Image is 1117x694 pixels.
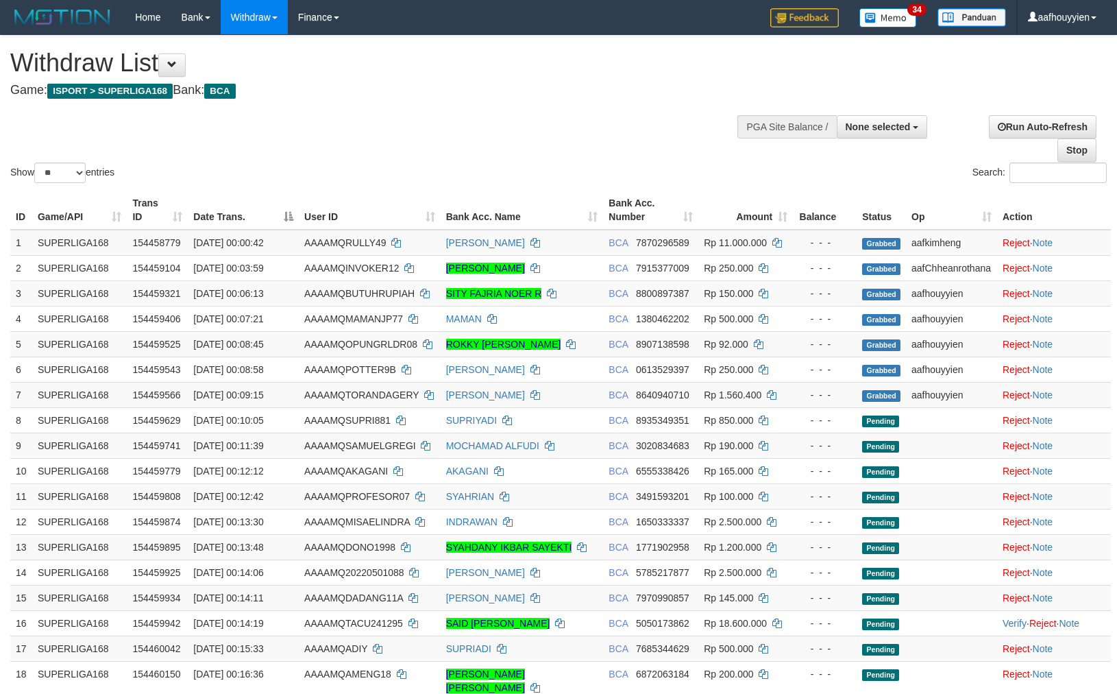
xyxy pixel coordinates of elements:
[10,163,114,183] label: Show entries
[798,515,851,529] div: - - -
[609,339,628,350] span: BCA
[10,560,32,585] td: 14
[132,542,180,553] span: 154459895
[193,440,263,451] span: [DATE] 00:11:39
[132,339,180,350] span: 154459525
[997,407,1111,433] td: ·
[1003,364,1030,375] a: Reject
[798,642,851,656] div: - - -
[32,509,127,534] td: SUPERLIGA168
[997,534,1111,560] td: ·
[798,540,851,554] div: - - -
[636,516,689,527] span: Copy 1650333337 to clipboard
[204,84,235,99] span: BCA
[636,415,689,426] span: Copy 8935349351 to clipboard
[10,407,32,433] td: 8
[132,288,180,299] span: 154459321
[859,8,917,27] img: Button%20Memo.svg
[446,593,525,603] a: [PERSON_NAME]
[636,339,689,350] span: Copy 8907138598 to clipboard
[304,542,395,553] span: AAAAMQDONO1998
[837,115,928,139] button: None selected
[10,509,32,534] td: 12
[636,440,689,451] span: Copy 3020834683 to clipboard
[862,314,900,326] span: Grabbed
[862,517,899,529] span: Pending
[997,433,1111,458] td: ·
[609,567,628,578] span: BCA
[704,313,753,324] span: Rp 500.000
[636,390,689,400] span: Copy 8640940710 to clipboard
[636,669,689,680] span: Copy 6872063184 to clipboard
[446,339,561,350] a: ROKKY [PERSON_NAME]
[32,433,127,458] td: SUPERLIGA168
[10,636,32,661] td: 17
[798,388,851,402] div: - - -
[704,491,753,502] span: Rp 100.000
[10,280,32,306] td: 3
[304,516,410,527] span: AAAAMQMISAELINDRA
[10,255,32,280] td: 2
[304,288,415,299] span: AAAAMQBUTUHRUPIAH
[32,636,127,661] td: SUPERLIGA168
[609,643,628,654] span: BCA
[1059,618,1079,629] a: Note
[609,263,628,274] span: BCA
[446,237,525,248] a: [PERSON_NAME]
[193,491,263,502] span: [DATE] 00:12:42
[798,667,851,681] div: - - -
[862,339,900,351] span: Grabbed
[1033,390,1053,400] a: Note
[1003,491,1030,502] a: Reject
[1033,491,1053,502] a: Note
[1003,516,1030,527] a: Reject
[862,542,899,554] span: Pending
[1057,139,1096,162] a: Stop
[609,364,628,375] span: BCA
[997,306,1111,331] td: ·
[609,593,628,603] span: BCA
[698,191,793,230] th: Amount: activate to sort column ascending
[906,382,997,407] td: aafhouyyien
[446,669,525,693] a: [PERSON_NAME] [PERSON_NAME]
[132,643,180,654] span: 154460042
[32,382,127,407] td: SUPERLIGA168
[862,441,899,453] span: Pending
[798,261,851,275] div: - - -
[704,364,753,375] span: Rp 250.000
[132,491,180,502] span: 154459808
[10,357,32,382] td: 6
[798,414,851,427] div: - - -
[193,643,263,654] span: [DATE] 00:15:33
[1003,313,1030,324] a: Reject
[1003,643,1030,654] a: Reject
[1003,618,1027,629] a: Verify
[636,313,689,324] span: Copy 1380462202 to clipboard
[997,280,1111,306] td: ·
[1003,593,1030,603] a: Reject
[32,610,127,636] td: SUPERLIGA168
[446,364,525,375] a: [PERSON_NAME]
[446,288,542,299] a: SITY FAJRIA NOER R
[997,191,1111,230] th: Action
[193,288,263,299] span: [DATE] 00:06:13
[193,263,263,274] span: [DATE] 00:03:59
[304,237,386,248] span: AAAAMQRULLY49
[737,115,836,139] div: PGA Site Balance /
[798,337,851,351] div: - - -
[32,585,127,610] td: SUPERLIGA168
[636,288,689,299] span: Copy 8800897387 to clipboard
[862,390,900,402] span: Grabbed
[32,483,127,509] td: SUPERLIGA168
[32,191,127,230] th: Game/API: activate to sort column ascending
[10,483,32,509] td: 11
[32,357,127,382] td: SUPERLIGA168
[636,593,689,603] span: Copy 7970990857 to clipboard
[609,491,628,502] span: BCA
[906,331,997,357] td: aafhouyyien
[132,466,180,477] span: 154459779
[997,483,1111,509] td: ·
[193,313,263,324] span: [DATE] 00:07:21
[10,585,32,610] td: 15
[446,618,550,629] a: SAID [PERSON_NAME]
